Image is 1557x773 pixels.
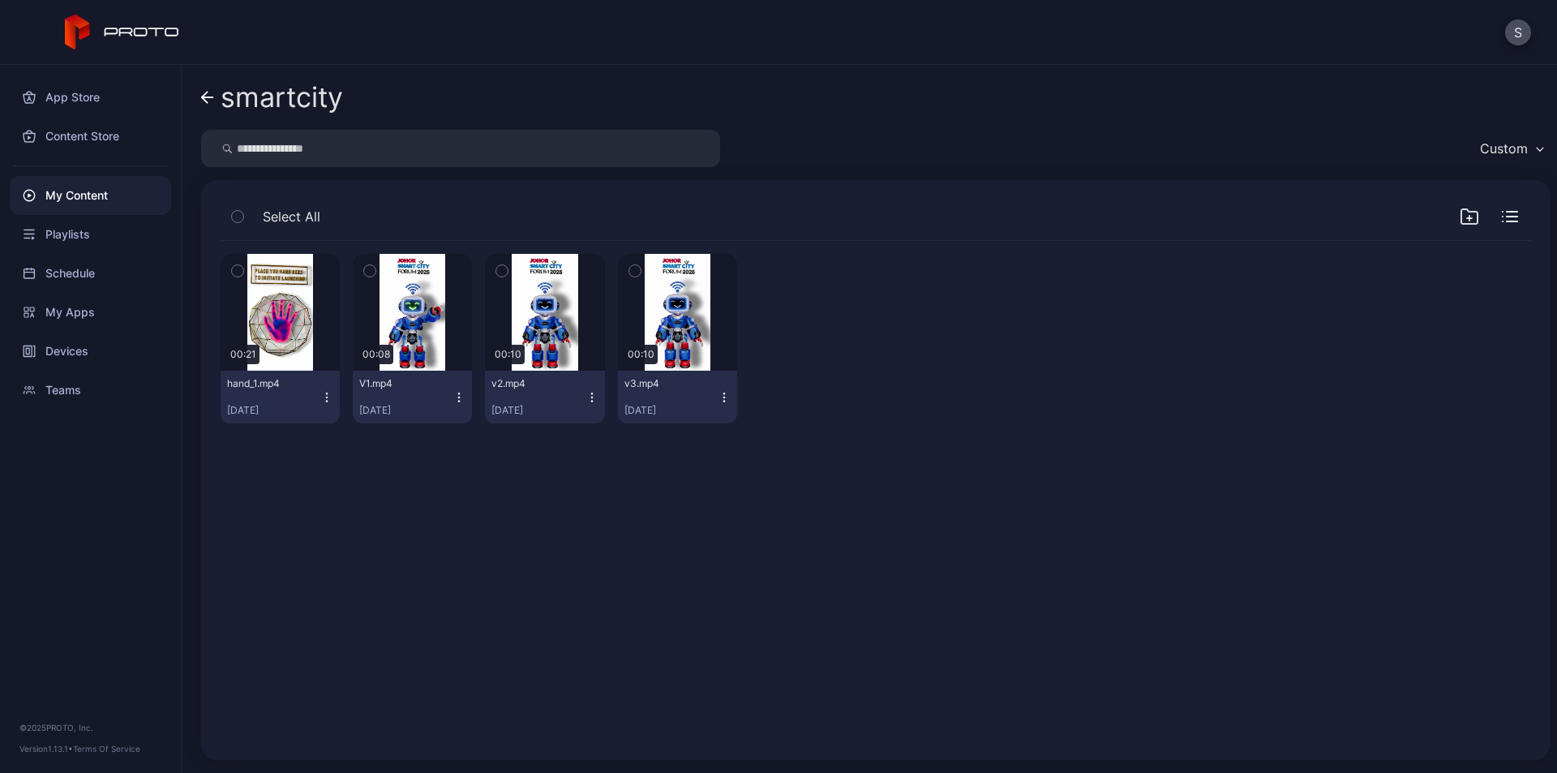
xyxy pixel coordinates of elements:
[263,207,320,226] span: Select All
[10,78,171,117] a: App Store
[227,377,316,390] div: hand_1.mp4
[19,744,73,754] span: Version 1.13.1 •
[10,254,171,293] a: Schedule
[353,371,472,423] button: V1.mp4[DATE]
[491,404,585,417] div: [DATE]
[10,371,171,410] a: Teams
[19,721,161,734] div: © 2025 PROTO, Inc.
[359,377,448,390] div: V1.mp4
[10,176,171,215] a: My Content
[1480,140,1528,157] div: Custom
[10,215,171,254] a: Playlists
[1472,130,1551,167] button: Custom
[618,371,737,423] button: v3.mp4[DATE]
[624,377,714,390] div: v3.mp4
[221,371,340,423] button: hand_1.mp4[DATE]
[491,377,581,390] div: v2.mp4
[227,404,320,417] div: [DATE]
[221,82,343,113] div: smartcity
[10,117,171,156] a: Content Store
[1505,19,1531,45] button: S
[10,332,171,371] a: Devices
[359,404,453,417] div: [DATE]
[485,371,604,423] button: v2.mp4[DATE]
[201,78,343,117] a: smartcity
[73,744,140,754] a: Terms Of Service
[10,293,171,332] a: My Apps
[624,404,718,417] div: [DATE]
